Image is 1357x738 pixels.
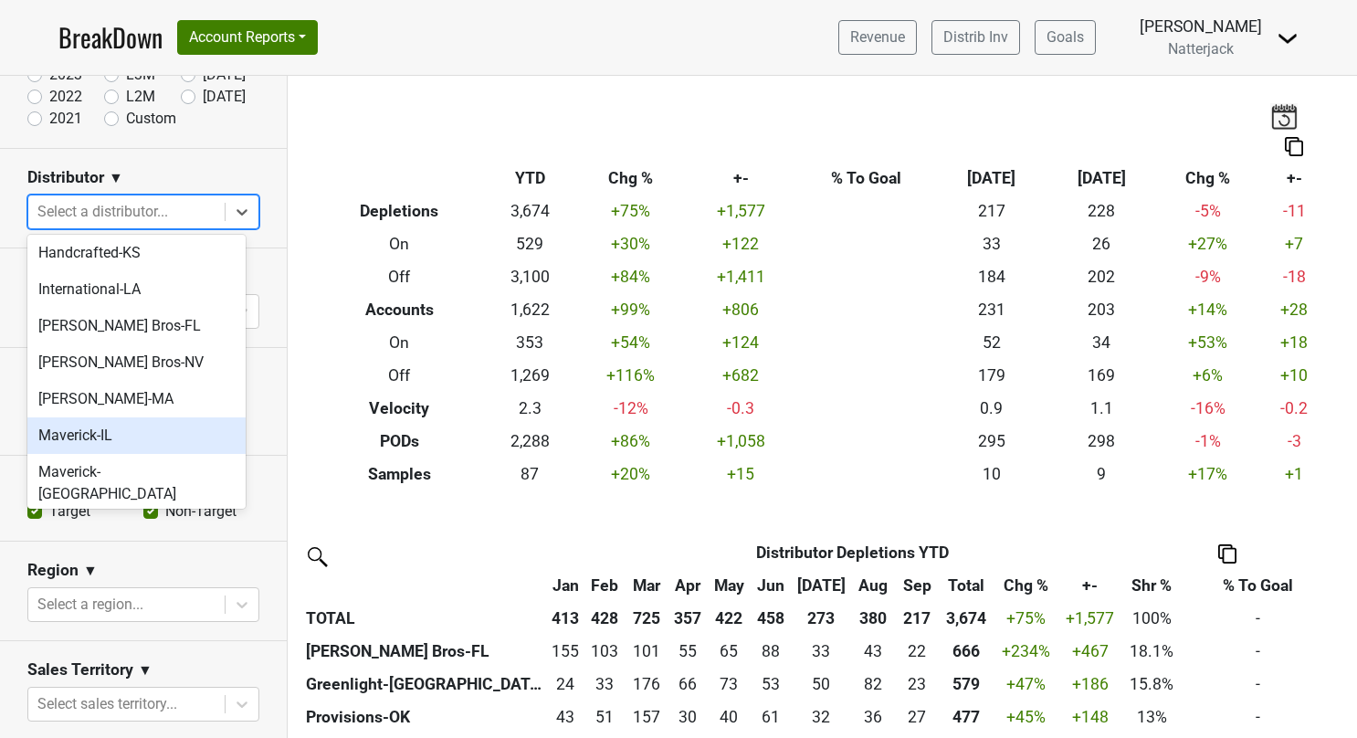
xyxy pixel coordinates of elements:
div: Handcrafted-KS [27,235,246,271]
td: +1,058 [686,425,795,458]
td: +54 % [576,327,686,360]
td: 298 [1047,425,1156,458]
td: 65.17 [707,635,752,668]
td: 529 [483,228,575,261]
td: 52 [937,327,1047,360]
td: 154.75 [546,635,585,668]
th: Accounts [316,294,484,327]
td: 52.51 [752,668,791,701]
div: 103 [590,639,621,663]
div: +186 [1064,672,1116,696]
div: 66 [673,672,703,696]
td: -9 % [1156,261,1259,294]
th: 725 [625,602,668,635]
div: 477 [944,705,988,729]
th: On [316,228,484,261]
div: 22 [899,639,935,663]
td: - [1183,635,1333,668]
th: +- [686,163,795,195]
th: TOTAL [301,602,546,635]
div: Maverick-[GEOGRAPHIC_DATA] [27,454,246,512]
td: 33 [937,228,1047,261]
td: 202 [1047,261,1156,294]
td: +1 [1259,458,1329,490]
th: 413 [546,602,585,635]
a: Distrib Inv [931,20,1020,55]
div: +467 [1064,639,1116,663]
label: Target [49,501,90,522]
th: Samples [316,458,484,490]
td: -18 [1259,261,1329,294]
div: 157 [629,705,664,729]
div: 40 [711,705,747,729]
td: 179 [937,359,1047,392]
td: 175.85 [625,668,668,701]
td: 22.99 [894,668,940,701]
td: +99 % [576,294,686,327]
div: 23 [899,672,935,696]
div: 36 [857,705,890,729]
th: Feb: activate to sort column ascending [585,569,625,602]
div: [PERSON_NAME] Bros-FL [27,308,246,344]
td: 26 [1047,228,1156,261]
td: 21.66 [894,635,940,668]
th: Aug: activate to sort column ascending [852,569,894,602]
td: 66.48 [668,668,707,701]
th: 357 [668,602,707,635]
label: 2021 [49,108,82,130]
td: 55.25 [668,635,707,668]
td: -0.3 [686,392,795,425]
div: 43 [550,705,581,729]
div: 155 [550,639,581,663]
td: +18 [1259,327,1329,360]
th: 422 [707,602,752,635]
td: +30 % [576,228,686,261]
label: Non-Target [165,501,237,522]
img: last_updated_date [1270,103,1298,129]
td: 157.19 [625,701,668,733]
td: 43.33 [546,701,585,733]
h3: Sales Territory [27,660,133,680]
th: Jul: activate to sort column ascending [791,569,852,602]
td: +806 [686,294,795,327]
th: Velocity [316,392,484,425]
td: 353 [483,327,575,360]
th: On [316,327,484,360]
td: 1.1 [1047,392,1156,425]
div: 24 [550,672,581,696]
th: 458 [752,602,791,635]
td: 32.33 [791,701,852,733]
td: +75 % [576,195,686,228]
img: Copy to clipboard [1218,544,1236,564]
th: Chg % [576,163,686,195]
td: +116 % [576,359,686,392]
td: 15.8% [1120,668,1183,701]
th: Chg % [1156,163,1259,195]
td: +1,577 [686,195,795,228]
td: 3,674 [483,195,575,228]
td: 27.14 [894,701,940,733]
td: +682 [686,359,795,392]
td: +122 [686,228,795,261]
th: Depletions [316,195,484,228]
td: +27 % [1156,228,1259,261]
td: 29.83 [668,701,707,733]
td: +7 [1259,228,1329,261]
span: +1,577 [1066,609,1114,627]
div: 73 [711,672,747,696]
button: Account Reports [177,20,318,55]
div: 51 [590,705,621,729]
th: % To Goal [796,163,937,195]
div: 53 [756,672,787,696]
td: -3 [1259,425,1329,458]
td: 81.65 [852,668,894,701]
div: +148 [1064,705,1116,729]
td: 73.01 [707,668,752,701]
th: Off [316,359,484,392]
th: Sep: activate to sort column ascending [894,569,940,602]
label: [DATE] [203,86,246,108]
td: +6 % [1156,359,1259,392]
td: 9 [1047,458,1156,490]
th: +-: activate to sort column ascending [1059,569,1120,602]
td: -0.2 [1259,392,1329,425]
